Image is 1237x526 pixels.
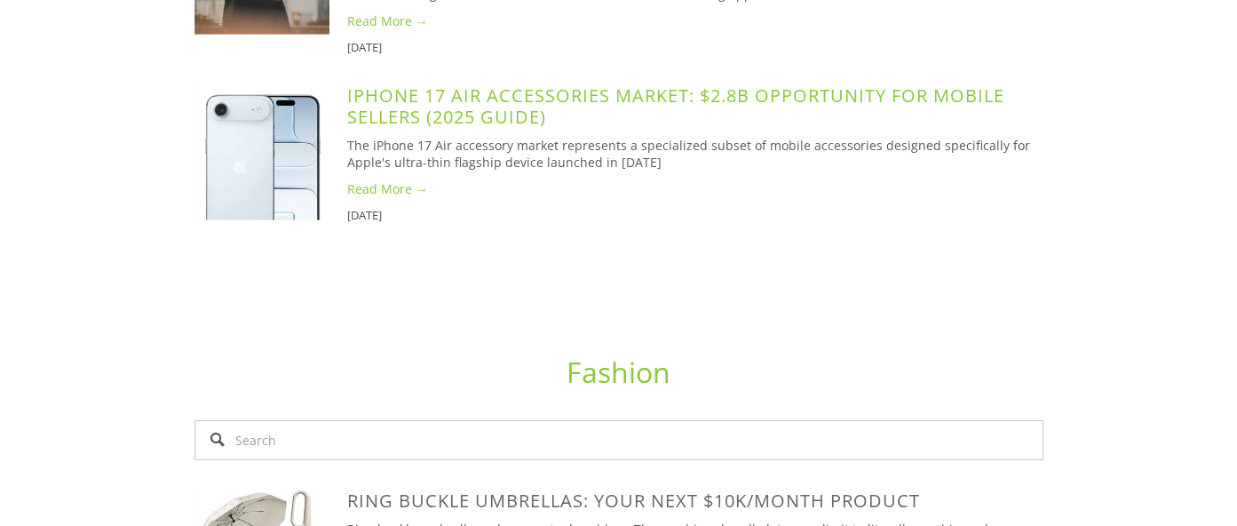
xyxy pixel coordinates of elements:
[567,353,670,391] a: Fashion
[347,180,1043,198] a: Read More →
[347,137,1043,171] p: The iPhone 17 Air accessory market represents a specialized subset of mobile accessories designed...
[347,12,1043,30] a: Read More →
[347,489,920,513] a: Ring Buckle Umbrellas: Your Next $10K/Month Product
[347,84,1004,129] a: iPhone 17 Air Accessories Market: $2.8B Opportunity for Mobile Sellers (2025 Guide)
[347,39,382,55] time: [DATE]
[194,420,1043,460] input: Search
[347,207,382,223] time: [DATE]
[194,85,347,220] a: iPhone 17 Air Accessories Market: $2.8B Opportunity for Mobile Sellers (2025 Guide)
[194,85,329,220] img: iPhone 17 Air Accessories Market: $2.8B Opportunity for Mobile Sellers (2025 Guide)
